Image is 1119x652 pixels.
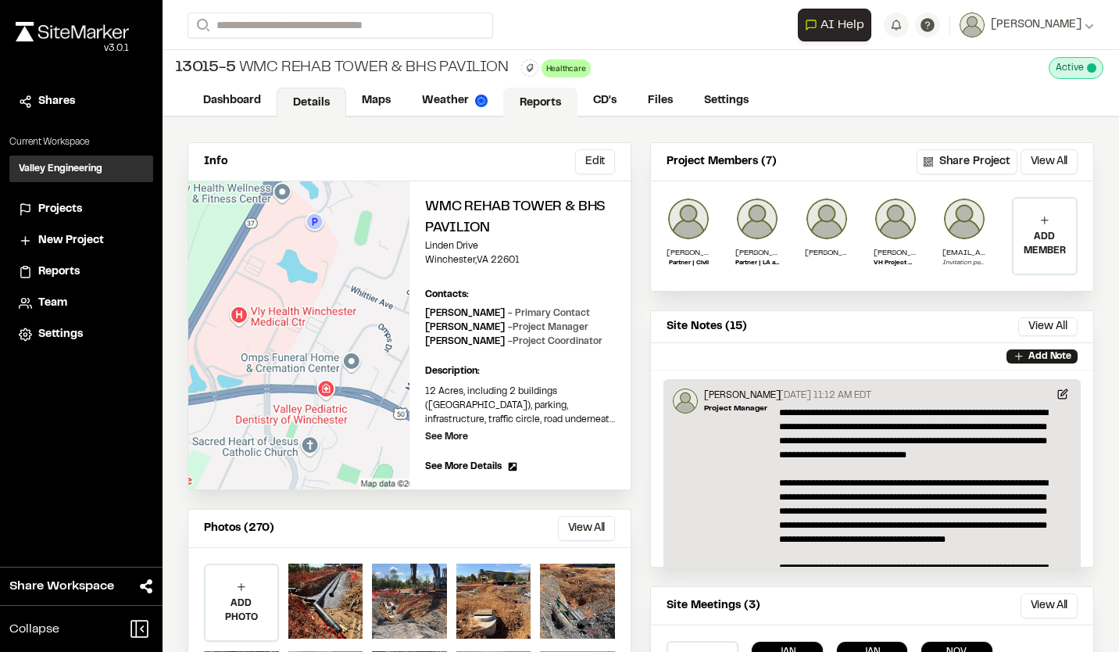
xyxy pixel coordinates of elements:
[673,389,698,414] img: Zachary Bowers
[277,88,346,117] a: Details
[521,59,538,77] button: Edit Tags
[425,239,615,253] p: Linden Drive
[9,620,59,639] span: Collapse
[425,364,615,378] p: Description:
[874,259,917,268] p: VH Project Manager
[19,201,144,218] a: Projects
[667,197,710,241] img: Ryan Boshart
[425,288,469,302] p: Contacts:
[542,59,591,77] div: Healthcare
[1021,593,1078,618] button: View All
[188,13,216,38] button: Search
[798,9,871,41] button: Open AI Assistant
[175,56,509,80] div: WMC Rehab Tower & BHS Pavilion
[917,149,1017,174] button: Share Project
[16,22,129,41] img: rebrand.png
[425,197,615,239] h2: WMC Rehab Tower & BHS Pavilion
[19,263,144,281] a: Reports
[1056,61,1084,75] span: Active
[1087,63,1096,73] span: This project is active and counting against your active project count.
[960,13,985,38] img: User
[406,86,503,116] a: Weather
[38,93,75,110] span: Shares
[577,86,632,116] a: CD's
[667,247,710,259] p: [PERSON_NAME]
[874,197,917,241] img: Andrew Cook
[805,197,849,241] img: Alexander M Lane
[667,259,710,268] p: Partner | Civil
[820,16,864,34] span: AI Help
[425,253,615,267] p: Winchester , VA 22601
[425,306,590,321] p: [PERSON_NAME]
[9,135,153,149] p: Current Workspace
[667,597,760,614] p: Site Meetings (3)
[346,86,406,116] a: Maps
[204,153,227,170] p: Info
[704,389,781,403] p: [PERSON_NAME]
[19,295,144,312] a: Team
[38,232,104,249] span: New Project
[425,385,615,427] p: 12 Acres, including 2 buildings ([GEOGRAPHIC_DATA]), parking, infrastructure, traffic circle, roa...
[667,318,747,335] p: Site Notes (15)
[16,41,129,56] div: Oh geez...please don't...
[9,577,114,596] span: Share Workspace
[1018,317,1078,336] button: View All
[667,153,777,170] p: Project Members (7)
[425,321,588,335] p: [PERSON_NAME]
[1021,149,1078,174] button: View All
[425,460,502,474] span: See More Details
[942,197,986,241] img: user_empty.png
[991,16,1081,34] span: [PERSON_NAME]
[188,86,277,116] a: Dashboard
[735,197,779,241] img: Craig George
[204,520,274,537] p: Photos (270)
[632,86,688,116] a: Files
[874,247,917,259] p: [PERSON_NAME]
[1028,349,1071,364] p: Add Note
[19,232,144,249] a: New Project
[558,516,615,541] button: View All
[735,247,779,259] p: [PERSON_NAME]
[960,13,1094,38] button: [PERSON_NAME]
[475,95,488,107] img: precipai.png
[19,326,144,343] a: Settings
[942,247,986,259] p: [EMAIL_ADDRESS][DOMAIN_NAME]
[704,403,781,414] p: Project Manager
[38,263,80,281] span: Reports
[206,596,277,625] p: ADD PHOTO
[425,335,602,349] p: [PERSON_NAME]
[38,295,67,312] span: Team
[735,259,779,268] p: Partner | LA and Planning
[1049,57,1103,79] div: This project is active and counting against your active project count.
[38,326,83,343] span: Settings
[175,56,236,80] span: 13015-5
[575,149,615,174] button: Edit
[942,259,986,268] p: Invitation pending
[425,430,468,444] p: See More
[805,247,849,259] p: [PERSON_NAME]
[503,88,577,117] a: Reports
[779,389,871,403] p: [DATE] 11:12 AM EDT
[19,162,102,176] h3: Valley Engineering
[38,201,82,218] span: Projects
[1014,230,1076,258] p: ADD MEMBER
[688,86,764,116] a: Settings
[508,338,602,346] span: - Project Coordinator
[798,9,878,41] div: Open AI Assistant
[508,324,588,331] span: - Project Manager
[508,310,590,317] span: - Primary Contact
[19,93,144,110] a: Shares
